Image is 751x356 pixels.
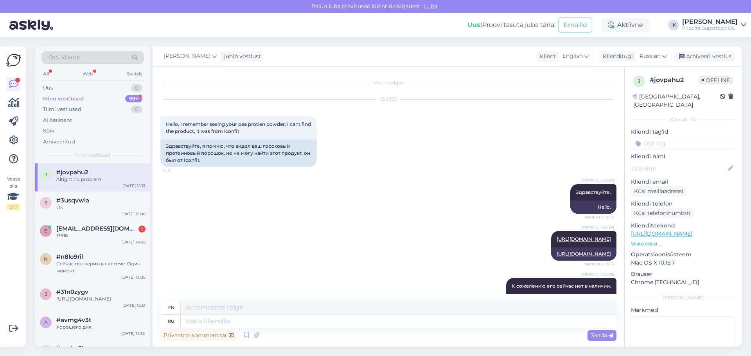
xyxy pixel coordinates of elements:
[631,306,735,314] p: Märkmed
[41,69,50,79] div: All
[585,214,614,220] span: Nähtud ✓ 15:12
[56,295,146,302] div: [URL][DOMAIN_NAME]
[160,140,317,167] div: Здравствуйте, я помню, что видел ваш гороховый протеиновый порошок, но не могу найти этот продукт...
[56,225,138,232] span: erikpetj@gmail.com
[631,178,735,186] p: Kliendi email
[56,317,91,324] span: #avmg4v3t
[56,169,88,176] span: #jovpahu2
[45,291,47,297] span: 3
[56,345,90,352] span: #vprhu9bo
[56,204,146,211] div: Ок
[631,164,726,173] input: Lisa nimi
[131,106,142,113] div: 0
[221,52,261,61] div: juhib vestlust
[168,301,174,314] div: en
[121,211,146,217] div: [DATE] 15:06
[640,52,661,61] span: Russian
[570,200,616,214] div: Hello.
[591,332,613,339] span: Saada
[631,138,735,149] input: Lisa tag
[699,76,733,84] span: Offline
[682,19,738,25] div: [PERSON_NAME]
[682,25,738,31] div: Fitpoint Superfood OÜ
[631,222,735,230] p: Klienditeekond
[422,3,440,10] span: Luba
[43,127,54,135] div: Kõik
[125,95,142,103] div: 99+
[631,208,694,218] div: Küsi telefoninumbrit
[557,236,611,242] a: [URL][DOMAIN_NAME]
[163,167,192,173] span: 15:11
[559,18,592,32] button: Emailid
[6,175,20,211] div: Vaata siia
[512,283,611,289] span: К сожалению его сейчас нет в наличии.
[56,260,146,274] div: Сейчас проверим в системе. Один момент.
[682,19,746,31] a: [PERSON_NAME]Fitpoint Superfood OÜ
[44,319,48,325] span: a
[43,138,75,146] div: Arhiveeritud
[45,172,47,177] span: j
[45,200,47,206] span: 3
[125,69,144,79] div: Socials
[467,20,555,30] div: Proovi tasuta juba täna:
[56,324,146,331] div: Хорошего дня!
[631,230,692,237] a: [URL][DOMAIN_NAME]
[43,95,84,103] div: Minu vestlused
[75,152,110,159] span: Minu vestlused
[580,272,614,277] span: [PERSON_NAME]
[602,18,649,32] div: Aktiivne
[576,189,611,195] span: Здравствуйте.
[121,239,146,245] div: [DATE] 14:59
[537,52,556,61] div: Klient
[43,106,81,113] div: Tiimi vestlused
[631,294,735,301] div: [PERSON_NAME]
[44,228,47,234] span: e
[580,178,614,184] span: [PERSON_NAME]
[631,152,735,161] p: Kliendi nimi
[122,302,146,308] div: [DATE] 12:51
[44,256,48,262] span: n
[56,232,146,239] div: 13516
[650,75,699,85] div: # jovpahu2
[631,116,735,123] div: Kliendi info
[160,330,237,341] div: Privaatne kommentaar
[164,52,210,61] span: [PERSON_NAME]
[122,183,146,189] div: [DATE] 15:13
[467,21,482,29] b: Uus!
[121,274,146,280] div: [DATE] 13:05
[121,331,146,336] div: [DATE] 12:30
[43,84,53,92] div: Uus
[562,52,583,61] span: English
[631,259,735,267] p: Mac OS X 10.15.7
[56,253,83,260] span: #n8lo9ril
[43,116,72,124] div: AI Assistent
[633,93,720,109] div: [GEOGRAPHIC_DATA], [GEOGRAPHIC_DATA]
[585,261,614,267] span: Nähtud ✓ 15:13
[160,96,616,103] div: [DATE]
[631,128,735,136] p: Kliendi tag'id
[674,51,735,62] div: Arhiveeri vestlus
[557,251,611,257] a: [URL][DOMAIN_NAME]
[631,270,735,278] p: Brauser
[138,225,146,233] div: 1
[668,20,679,30] div: IK
[56,288,88,295] span: #31n0zygv
[168,315,174,328] div: ru
[131,84,142,92] div: 0
[631,250,735,259] p: Operatsioonisüsteem
[166,121,312,134] span: Hello, I remember seeing your pea protien powder, I cant find the product, it was from iconfit
[6,53,21,68] img: Askly Logo
[631,278,735,286] p: Chrome [TECHNICAL_ID]
[6,204,20,211] div: 2 / 3
[56,197,89,204] span: #3usqvwla
[631,186,686,197] div: Küsi meiliaadressi
[631,240,735,247] p: Vaata edasi ...
[56,176,146,183] div: Alright no problem
[638,78,640,84] span: j
[160,79,616,86] div: Vestlus algas
[631,200,735,208] p: Kliendi telefon
[600,52,633,61] div: Klienditugi
[49,54,80,62] span: Otsi kliente
[580,225,614,231] span: [PERSON_NAME]
[81,69,95,79] div: Web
